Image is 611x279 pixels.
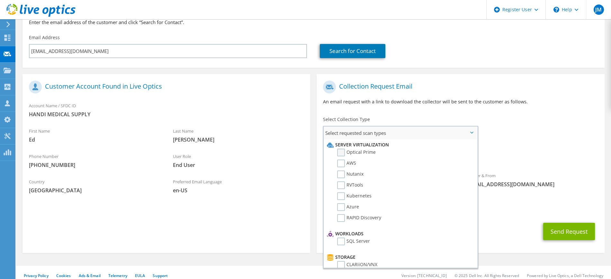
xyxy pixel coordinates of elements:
li: Storage [325,253,474,261]
div: First Name [22,124,166,146]
h1: Collection Request Email [323,81,595,93]
div: To [317,169,461,191]
span: Select requested scan types [324,126,477,139]
label: Nutanix [337,170,364,178]
a: Cookies [56,273,71,278]
h1: Customer Account Found in Live Optics [29,81,301,93]
button: Send Request [543,223,595,240]
label: RVTools [337,181,363,189]
div: User Role [166,150,310,172]
h3: Enter the email address of the customer and click “Search for Contact”. [29,19,598,26]
div: Preferred Email Language [166,175,310,197]
span: [PHONE_NUMBER] [29,161,160,169]
span: [PERSON_NAME] [173,136,304,143]
div: Sender & From [461,169,605,191]
div: Last Name [166,124,310,146]
div: Country [22,175,166,197]
li: © 2025 Dell Inc. All Rights Reserved [454,273,519,278]
a: Search for Contact [320,44,385,58]
div: Account Name / SFDC ID [22,99,310,121]
label: Azure [337,203,359,211]
span: End User [173,161,304,169]
label: SQL Server [337,238,370,245]
a: Telemetry [108,273,127,278]
a: Support [153,273,168,278]
a: Privacy Policy [24,273,49,278]
div: Phone Number [22,150,166,172]
label: CLARiiON/VNX [337,261,377,269]
span: en-US [173,187,304,194]
a: EULA [135,273,145,278]
svg: \n [553,7,559,13]
div: Requested Collections [317,142,604,166]
li: Powered by Live Optics, a Dell Technology [527,273,603,278]
span: [EMAIL_ADDRESS][DOMAIN_NAME] [467,181,598,188]
li: Version: [TECHNICAL_ID] [401,273,447,278]
span: HANDI MEDICAL SUPPLY [29,111,304,118]
a: Ads & Email [79,273,101,278]
label: Select Collection Type [323,116,370,123]
span: JM [594,4,604,15]
label: Optical Prime [337,149,376,156]
div: CC & Reply To [317,194,604,216]
label: RAPID Discovery [337,214,381,222]
li: Workloads [325,230,474,238]
span: Ed [29,136,160,143]
span: [GEOGRAPHIC_DATA] [29,187,160,194]
label: Email Address [29,34,60,41]
label: AWS [337,160,356,167]
label: Kubernetes [337,192,372,200]
p: An email request with a link to download the collector will be sent to the customer as follows. [323,98,598,105]
li: Server Virtualization [325,141,474,149]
